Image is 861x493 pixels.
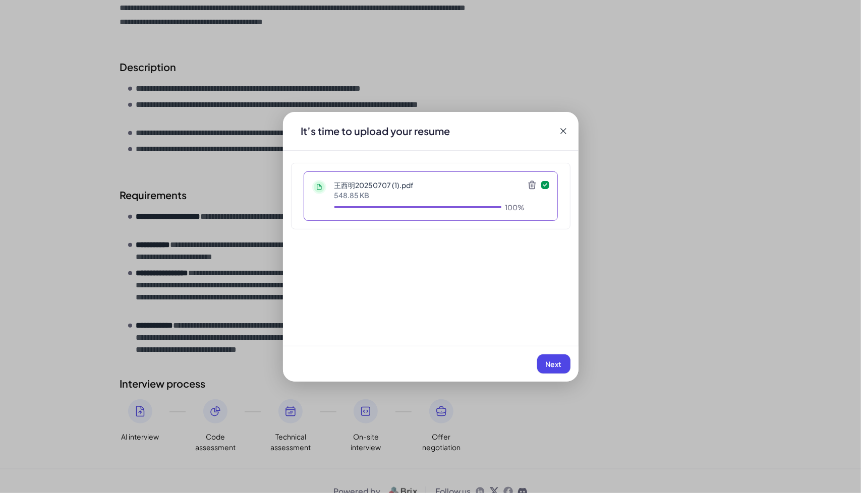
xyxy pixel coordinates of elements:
button: Next [537,354,570,374]
div: 100% [505,202,525,212]
p: 548.85 KB [334,190,525,200]
div: It’s time to upload your resume [293,124,458,138]
span: Next [546,359,562,368]
p: 王西明20250707 (1).pdf [334,180,525,190]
